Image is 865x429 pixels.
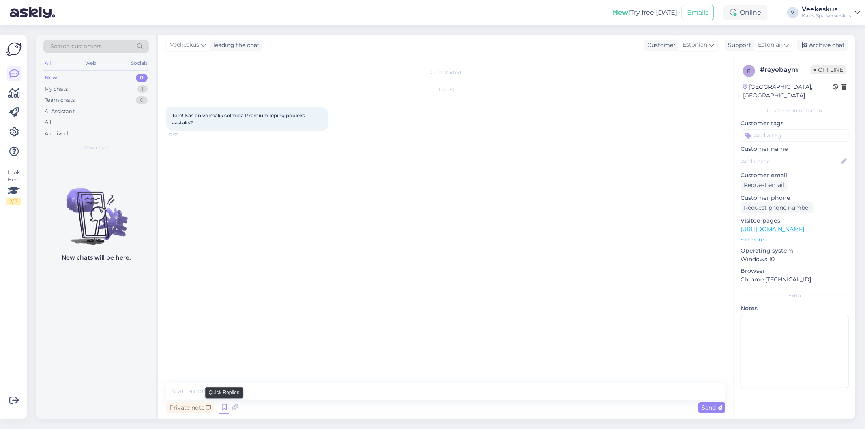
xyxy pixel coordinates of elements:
div: All [45,118,52,127]
div: All [43,58,52,69]
div: Web [84,58,98,69]
div: [DATE] [166,86,725,93]
div: # reyebaym [760,65,811,75]
div: 1 [137,85,148,93]
div: 0 [136,74,148,82]
div: New [45,74,57,82]
span: New chats [83,144,109,151]
div: Socials [129,58,149,69]
span: Tere! Kas on võimalik sõlmida Premium leping pooleks aastaks? [172,112,306,126]
div: Archived [45,130,68,138]
div: Support [725,41,751,49]
p: Notes [741,304,849,313]
div: Look Here [6,169,21,205]
span: Search customers [50,42,102,51]
div: Extra [741,292,849,299]
div: Try free [DATE]: [613,8,678,17]
b: New! [613,9,630,16]
p: Browser [741,267,849,275]
span: Estonian [758,41,783,49]
p: See more ... [741,236,849,243]
div: Customer [644,41,676,49]
div: Archive chat [797,40,848,51]
div: Team chats [45,96,75,104]
p: Chrome [TECHNICAL_ID] [741,275,849,284]
div: Chat started [166,69,725,76]
p: Operating system [741,247,849,255]
div: [GEOGRAPHIC_DATA], [GEOGRAPHIC_DATA] [743,83,833,100]
div: My chats [45,85,68,93]
span: Send [702,404,722,411]
img: No chats [36,173,156,246]
p: Customer name [741,145,849,153]
input: Add name [741,157,839,166]
div: 2 / 3 [6,198,21,205]
p: Customer email [741,171,849,180]
div: Veekeskus [802,6,851,13]
small: Quick Replies [209,389,240,396]
span: Veekeskus [170,41,199,49]
p: Windows 10 [741,255,849,264]
p: Customer tags [741,119,849,128]
span: Estonian [683,41,707,49]
button: Emails [682,5,714,20]
a: VeekeskusKales Spa Veekeskus [802,6,860,19]
span: 12:59 [169,132,199,138]
div: Private note [166,402,214,413]
div: Kales Spa Veekeskus [802,13,851,19]
div: leading the chat [210,41,260,49]
span: Offline [811,65,846,74]
img: Askly Logo [6,41,22,57]
div: Customer information [741,107,849,114]
p: Customer phone [741,194,849,202]
p: Visited pages [741,217,849,225]
div: AI Assistant [45,107,75,116]
div: V [787,7,798,18]
div: Request email [741,180,788,191]
a: [URL][DOMAIN_NAME] [741,225,804,233]
input: Add a tag [741,129,849,142]
p: New chats will be here. [62,253,131,262]
div: 0 [136,96,148,104]
div: Online [723,5,768,20]
span: r [747,68,751,74]
div: Request phone number [741,202,814,213]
